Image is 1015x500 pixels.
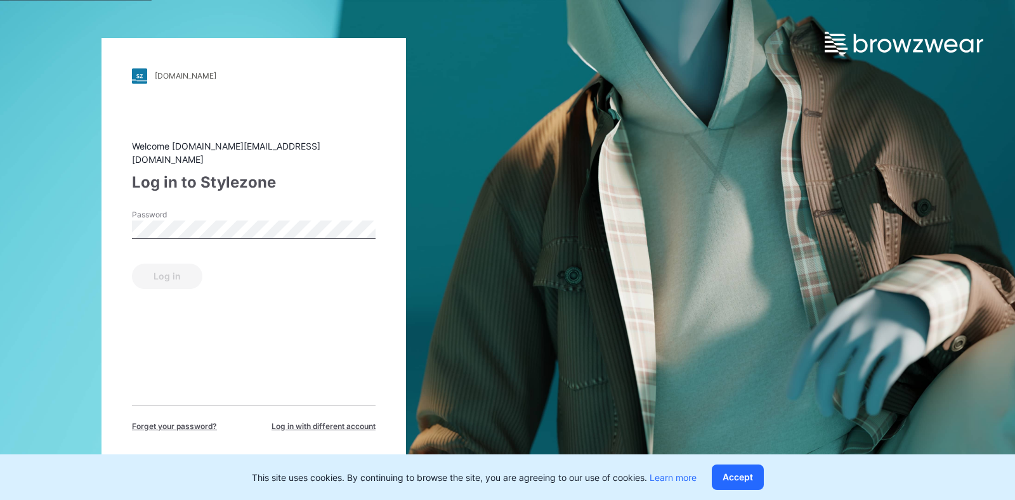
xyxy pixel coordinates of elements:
label: Password [132,209,221,221]
a: Learn more [650,472,697,483]
span: Log in with different account [272,421,376,432]
button: Accept [712,465,764,490]
div: [DOMAIN_NAME] [155,71,216,80]
img: browzwear-logo.e42bd6dac1945053ebaf764b6aa21510.svg [825,32,983,54]
div: Welcome [DOMAIN_NAME][EMAIL_ADDRESS][DOMAIN_NAME] [132,139,376,166]
a: [DOMAIN_NAME] [132,68,376,84]
p: This site uses cookies. By continuing to browse the site, you are agreeing to our use of cookies. [252,471,697,484]
span: Forget your password? [132,421,217,432]
div: Log in to Stylezone [132,171,376,194]
img: stylezone-logo.562084cfcfab977791bfbf7441f1a819.svg [132,68,147,84]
